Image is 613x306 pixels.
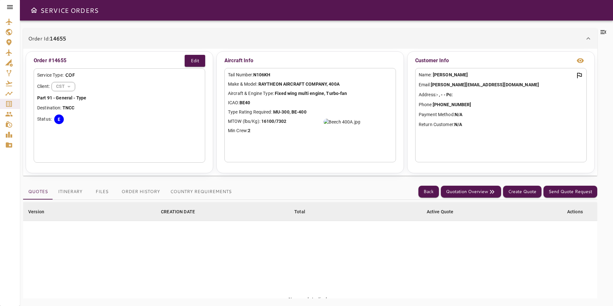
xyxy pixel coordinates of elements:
p: Customer Info [415,57,449,64]
button: Itinerary [53,184,88,200]
b: 16100/7302 [261,119,286,124]
img: Beech 400A.jpg [323,119,360,125]
div: basic tabs example [23,184,237,200]
button: Create Quote [503,186,542,198]
div: Order Id:14655 [23,49,597,176]
button: Open drawer [28,4,40,17]
b: Fixed wing multi engine, Turbo-fan [275,91,347,96]
p: Part 91 - General - Type [37,95,202,101]
div: Total [294,208,305,216]
b: C [71,105,74,110]
p: Email: [419,81,583,88]
b: [PERSON_NAME][EMAIL_ADDRESS][DOMAIN_NAME] [431,82,539,87]
b: N106KH [253,72,271,77]
p: Type Rating Required: [228,109,392,115]
button: Quotation Overview [441,186,501,198]
button: Send Quote Request [543,186,597,198]
span: Total [294,208,314,216]
h6: SERVICE ORDERS [40,5,98,15]
p: Payment Method: [419,111,583,118]
button: Back [418,186,439,198]
b: N/A [455,112,462,117]
p: Name: [419,72,583,78]
p: Aircraft & Engine Type: [228,90,392,97]
div: Active Quote [427,208,454,216]
div: Service Type: [37,72,202,79]
div: CST [52,78,75,95]
p: Order Id: [28,35,66,42]
div: CREATION DATE [161,208,195,216]
button: Country Requirements [165,184,237,200]
span: Version [28,208,53,216]
button: Order History [116,184,165,200]
button: Quotes [23,184,53,200]
span: Active Quote [427,208,462,216]
p: Aircraft Info [224,55,396,66]
b: BE40 [239,100,250,105]
p: MTOW (lbs/Kg): [228,118,392,125]
p: Destination: [37,105,202,111]
b: MU-300, BE-400 [273,109,306,115]
b: C [69,105,71,110]
b: 14655 [50,35,66,42]
b: [PERSON_NAME] [433,72,468,77]
p: Make & Model: [228,81,392,88]
button: view info [574,54,587,67]
div: Order Id:14655 [23,28,597,49]
p: ICAO: [228,99,392,106]
div: Client: [37,82,202,91]
span: CREATION DATE [161,208,203,216]
p: Min Crew: [228,127,392,134]
b: N [65,105,69,110]
div: Version [28,208,44,216]
b: - , - - Pc: [436,92,453,97]
p: COF [65,72,75,79]
div: E [54,115,64,124]
button: Edit [185,55,205,67]
b: RAYTHEON AIRCRAFT COMPANY, 400A [258,81,340,87]
b: T [63,105,65,110]
b: 2 [248,128,250,133]
p: Return Customer: [419,121,583,128]
p: Order #14655 [34,57,66,64]
p: Tail Number: [228,72,392,78]
p: Status: [37,116,52,123]
p: Address: [419,91,583,98]
button: Files [88,184,116,200]
b: N/A [454,122,462,127]
p: Phone: [419,101,583,108]
b: [PHONE_NUMBER] [433,102,471,107]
